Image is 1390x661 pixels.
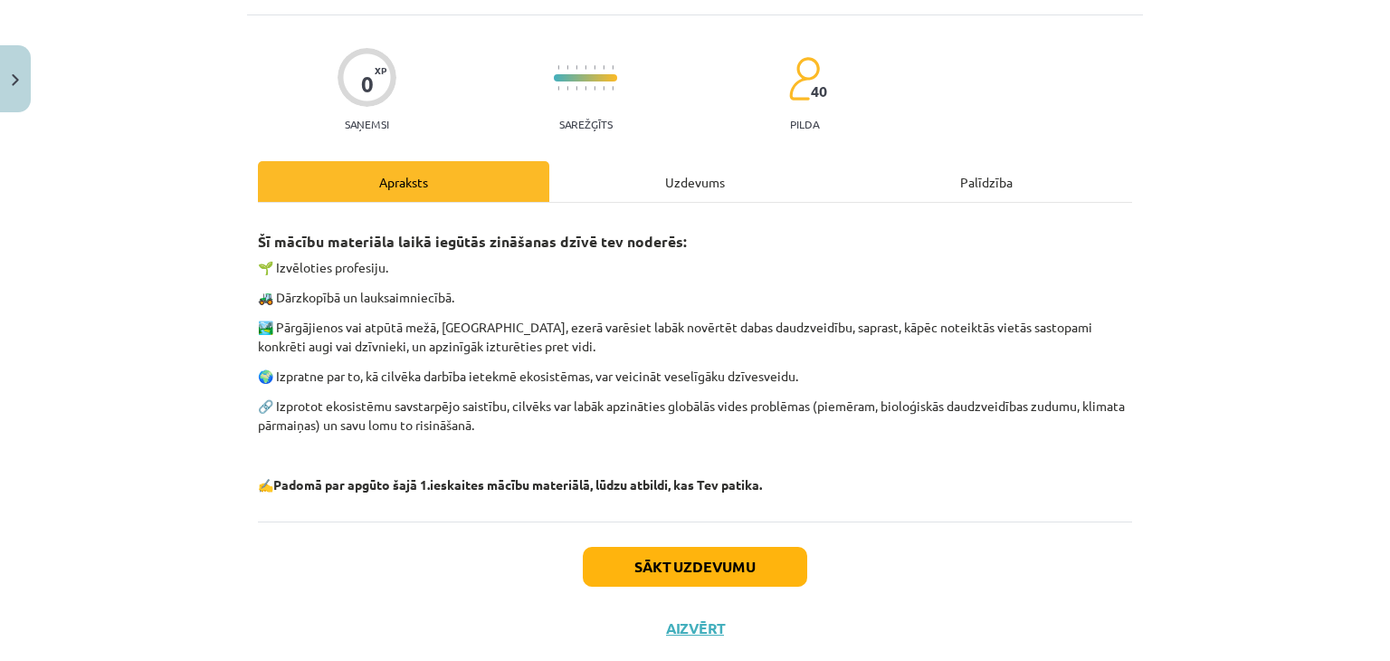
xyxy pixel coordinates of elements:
img: icon-short-line-57e1e144782c952c97e751825c79c345078a6d821885a25fce030b3d8c18986b.svg [585,86,586,91]
p: pilda [790,118,819,130]
p: 🔗 Izprotot ekosistēmu savstarpējo saistību, cilvēks var labāk apzināties globālās vides problēmas... [258,397,1132,435]
p: 🏞️ Pārgājienos vai atpūtā mežā, [GEOGRAPHIC_DATA], ezerā varēsiet labāk novērtēt dabas daudzveidī... [258,318,1132,356]
p: Sarežģīts [559,118,613,130]
img: icon-short-line-57e1e144782c952c97e751825c79c345078a6d821885a25fce030b3d8c18986b.svg [576,86,577,91]
div: Uzdevums [549,161,841,202]
p: 🚜 Dārzkopībā un lauksaimniecībā. [258,288,1132,307]
img: icon-short-line-57e1e144782c952c97e751825c79c345078a6d821885a25fce030b3d8c18986b.svg [585,65,586,70]
img: icon-short-line-57e1e144782c952c97e751825c79c345078a6d821885a25fce030b3d8c18986b.svg [566,86,568,91]
p: 🌱 Izvēloties profesiju. [258,258,1132,277]
img: icon-short-line-57e1e144782c952c97e751825c79c345078a6d821885a25fce030b3d8c18986b.svg [557,65,559,70]
strong: Šī mācību materiāla laikā iegūtās zināšanas dzīvē tev noderēs: [258,232,687,251]
div: Apraksts [258,161,549,202]
strong: ✍️Padomā par apgūto šajā 1.ieskaites mācību materiālā, lūdzu atbildi, kas Tev patika. [258,476,762,493]
p: Saņemsi [338,118,396,130]
img: icon-short-line-57e1e144782c952c97e751825c79c345078a6d821885a25fce030b3d8c18986b.svg [557,86,559,91]
img: icon-short-line-57e1e144782c952c97e751825c79c345078a6d821885a25fce030b3d8c18986b.svg [594,86,595,91]
img: icon-close-lesson-0947bae3869378f0d4975bcd49f059093ad1ed9edebbc8119c70593378902aed.svg [12,74,19,86]
img: icon-short-line-57e1e144782c952c97e751825c79c345078a6d821885a25fce030b3d8c18986b.svg [566,65,568,70]
img: icon-short-line-57e1e144782c952c97e751825c79c345078a6d821885a25fce030b3d8c18986b.svg [612,65,614,70]
img: icon-short-line-57e1e144782c952c97e751825c79c345078a6d821885a25fce030b3d8c18986b.svg [603,86,605,91]
span: XP [375,65,386,75]
p: 🌍 Izpratne par to, kā cilvēka darbība ietekmē ekosistēmas, var veicināt veselīgāku dzīvesveidu. [258,367,1132,386]
button: Sākt uzdevumu [583,547,807,587]
div: Palīdzība [841,161,1132,202]
img: icon-short-line-57e1e144782c952c97e751825c79c345078a6d821885a25fce030b3d8c18986b.svg [612,86,614,91]
div: 0 [361,72,374,97]
span: 40 [811,83,827,100]
button: Aizvērt [661,619,729,637]
img: students-c634bb4e5e11cddfef0936a35e636f08e4e9abd3cc4e673bd6f9a4125e45ecb1.svg [788,56,820,101]
img: icon-short-line-57e1e144782c952c97e751825c79c345078a6d821885a25fce030b3d8c18986b.svg [576,65,577,70]
img: icon-short-line-57e1e144782c952c97e751825c79c345078a6d821885a25fce030b3d8c18986b.svg [603,65,605,70]
img: icon-short-line-57e1e144782c952c97e751825c79c345078a6d821885a25fce030b3d8c18986b.svg [594,65,595,70]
